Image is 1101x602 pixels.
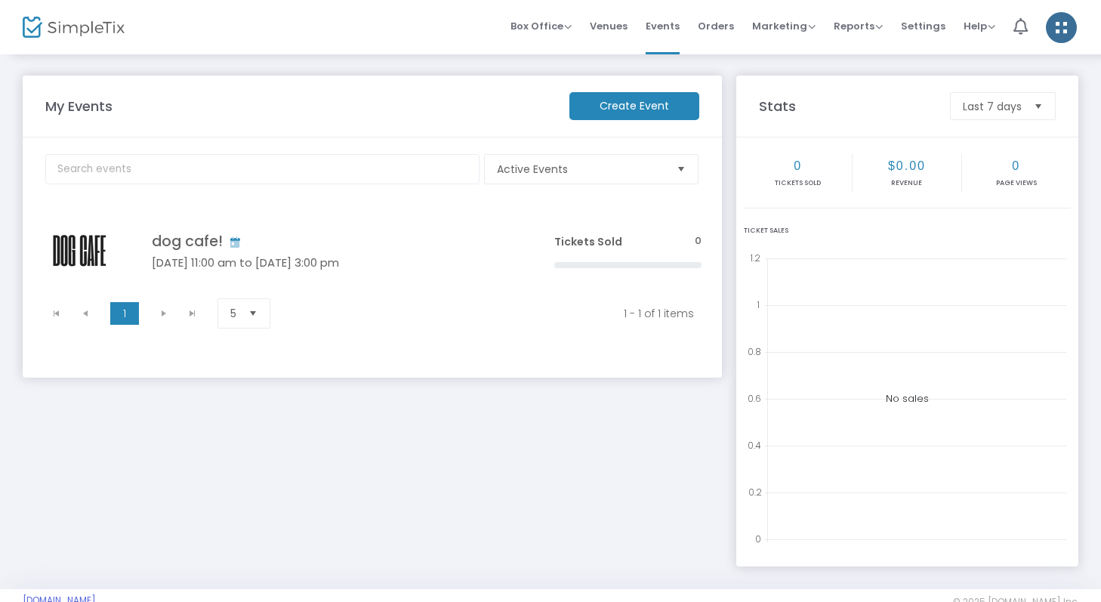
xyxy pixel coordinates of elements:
span: Settings [901,7,945,45]
span: Page 1 [110,302,139,325]
img: 638942574932314775Untitleddesign1.png [45,230,113,273]
span: Box Office [510,19,572,33]
p: Tickets sold [745,178,850,189]
div: No sales [744,248,1071,550]
h2: $0.00 [854,159,959,173]
button: Select [671,155,692,184]
button: Select [242,299,264,328]
span: Venues [590,7,628,45]
kendo-pager-info: 1 - 1 of 1 items [298,306,694,321]
m-panel-title: My Events [38,96,562,116]
h4: dog cafe! [152,233,509,250]
div: Data table [36,211,711,292]
span: Tickets Sold [554,234,622,249]
h2: 0 [745,159,850,173]
p: Page Views [964,178,1069,189]
span: Marketing [752,19,816,33]
span: 0 [695,234,702,249]
m-panel-title: Stats [751,96,942,116]
button: Select [1028,93,1049,119]
input: Search events [45,154,480,184]
h5: [DATE] 11:00 am to [DATE] 3:00 pm [152,256,509,270]
h2: 0 [964,159,1069,173]
span: Reports [834,19,883,33]
p: Revenue [854,178,959,189]
span: Help [964,19,995,33]
span: Events [646,7,680,45]
m-button: Create Event [569,92,699,120]
span: 5 [230,306,236,321]
span: Last 7 days [963,99,1022,114]
span: Orders [698,7,734,45]
div: Ticket Sales [744,226,1071,236]
span: Active Events [497,162,665,177]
